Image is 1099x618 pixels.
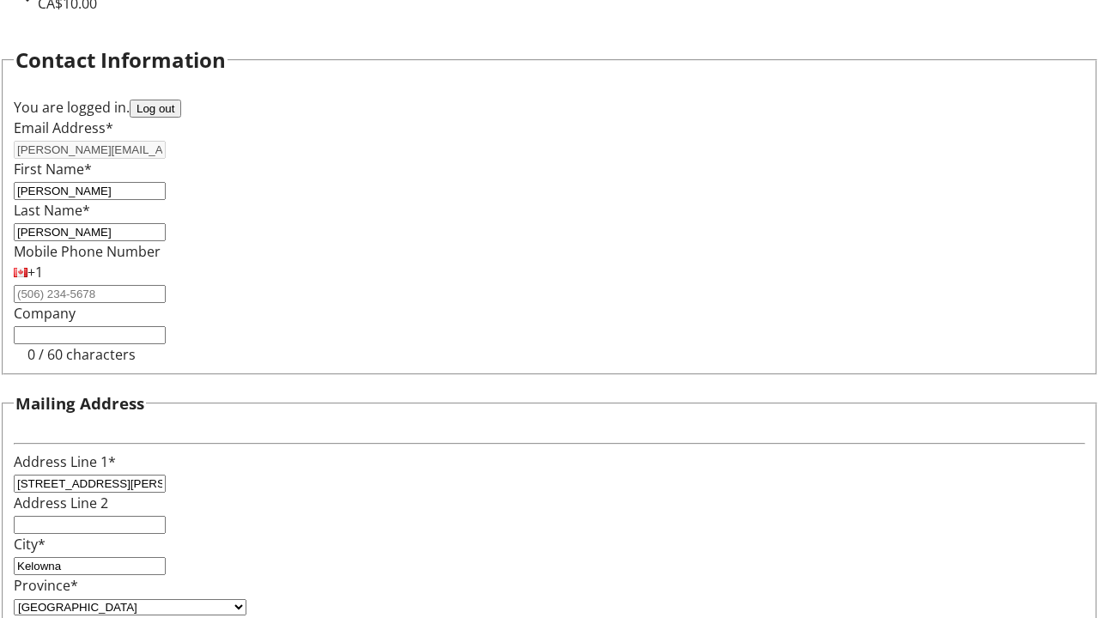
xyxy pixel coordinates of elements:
input: City [14,557,166,575]
label: Province* [14,576,78,595]
h3: Mailing Address [15,391,144,415]
input: (506) 234-5678 [14,285,166,303]
label: Address Line 2 [14,494,108,512]
div: You are logged in. [14,97,1085,118]
button: Log out [130,100,181,118]
label: Address Line 1* [14,452,116,471]
tr-character-limit: 0 / 60 characters [27,345,136,364]
label: Company [14,304,76,323]
label: Email Address* [14,118,113,137]
label: City* [14,535,46,554]
input: Address [14,475,166,493]
label: First Name* [14,160,92,179]
label: Last Name* [14,201,90,220]
label: Mobile Phone Number [14,242,161,261]
h2: Contact Information [15,45,226,76]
